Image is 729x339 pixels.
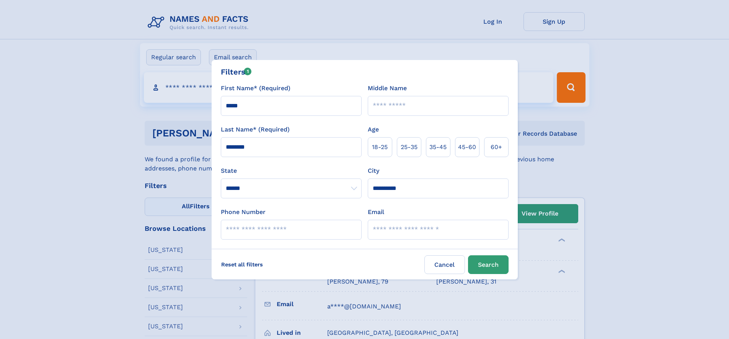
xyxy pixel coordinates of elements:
[221,66,252,78] div: Filters
[221,125,290,134] label: Last Name* (Required)
[221,208,266,217] label: Phone Number
[424,255,465,274] label: Cancel
[368,84,407,93] label: Middle Name
[368,125,379,134] label: Age
[491,143,502,152] span: 60+
[368,208,384,217] label: Email
[401,143,418,152] span: 25‑35
[372,143,388,152] span: 18‑25
[458,143,476,152] span: 45‑60
[221,84,290,93] label: First Name* (Required)
[468,255,509,274] button: Search
[221,166,362,175] label: State
[429,143,447,152] span: 35‑45
[216,255,268,274] label: Reset all filters
[368,166,379,175] label: City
